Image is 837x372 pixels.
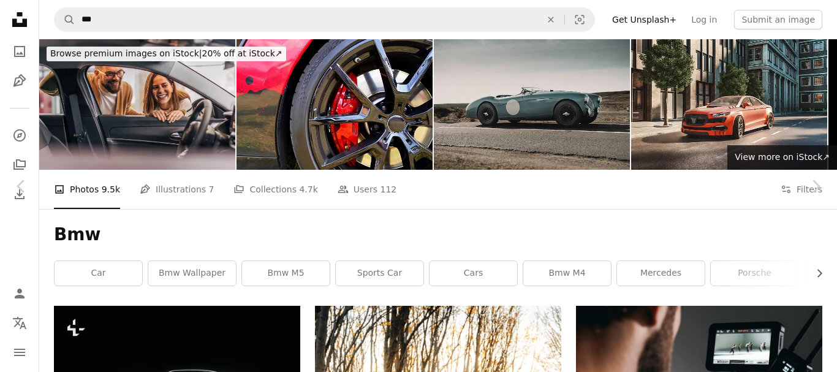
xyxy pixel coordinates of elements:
[430,261,517,286] a: cars
[338,170,396,209] a: Users 112
[684,10,724,29] a: Log in
[617,261,705,286] a: mercedes
[735,152,830,162] span: View more on iStock ↗
[299,183,317,196] span: 4.7k
[148,261,236,286] a: bmw wallpaper
[808,261,822,286] button: scroll list to the right
[781,170,822,209] button: Filters
[242,261,330,286] a: bmw m5
[39,39,235,170] img: A couple looking inside a new car at the dealership.
[434,39,630,170] img: Britsh vintage sports car in blue
[7,69,32,93] a: Illustrations
[381,183,397,196] span: 112
[237,39,433,170] img: Alloy wheel with calipers and racing brakes of the sport car.
[55,261,142,286] a: car
[605,10,684,29] a: Get Unsplash+
[537,8,564,31] button: Clear
[233,170,317,209] a: Collections 4.7k
[336,261,423,286] a: sports car
[140,170,214,209] a: Illustrations 7
[47,47,286,61] div: 20% off at iStock ↗
[734,10,822,29] button: Submit an image
[7,281,32,306] a: Log in / Sign up
[54,224,822,246] h1: Bmw
[7,340,32,365] button: Menu
[523,261,611,286] a: bmw m4
[7,39,32,64] a: Photos
[55,8,75,31] button: Search Unsplash
[794,127,837,245] a: Next
[7,123,32,148] a: Explore
[7,311,32,335] button: Language
[39,39,294,69] a: Browse premium images on iStock|20% off at iStock↗
[711,261,798,286] a: porsche
[209,183,214,196] span: 7
[50,48,202,58] span: Browse premium images on iStock |
[631,39,827,170] img: Generic modern car
[54,7,595,32] form: Find visuals sitewide
[565,8,594,31] button: Visual search
[727,145,837,170] a: View more on iStock↗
